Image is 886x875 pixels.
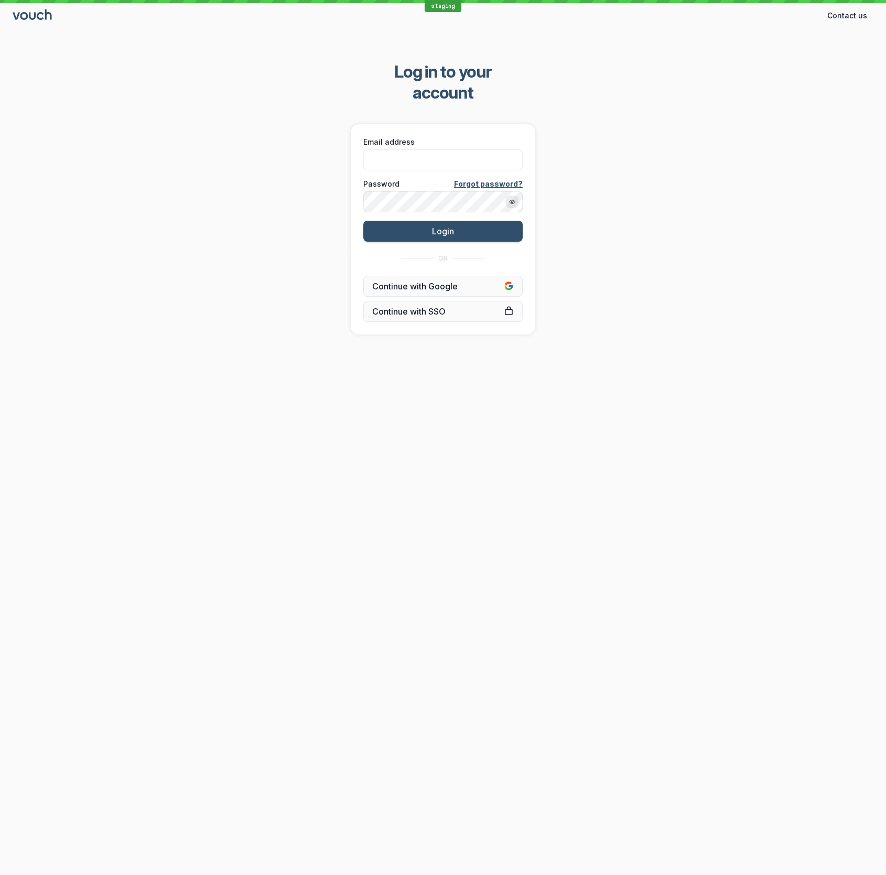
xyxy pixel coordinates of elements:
span: OR [438,254,448,263]
button: Show password [506,196,518,208]
span: Continue with SSO [372,306,514,317]
button: Contact us [821,7,873,24]
span: Password [363,179,399,189]
span: Continue with Google [372,281,514,291]
button: Login [363,221,523,242]
span: Email address [363,137,415,147]
a: Continue with SSO [363,301,523,322]
button: Continue with Google [363,276,523,297]
a: Go to sign in [13,12,53,20]
a: Forgot password? [454,179,523,189]
span: Login [432,226,454,236]
span: Log in to your account [365,61,522,103]
span: Contact us [827,10,867,21]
